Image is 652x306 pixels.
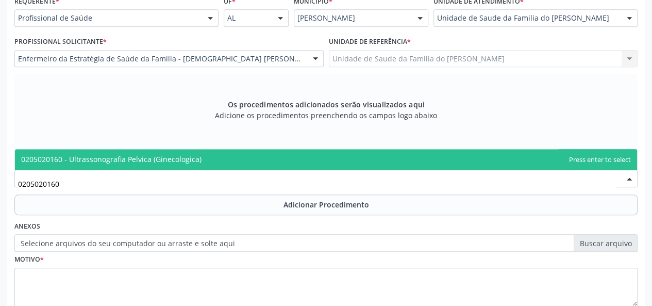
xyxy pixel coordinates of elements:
[329,34,411,50] label: Unidade de referência
[21,154,202,164] span: 0205020160 - Ultrassonografia Pelvica (Ginecologica)
[18,54,303,64] span: Enfermeiro da Estratégia de Saúde da Família - [DEMOGRAPHIC_DATA] [PERSON_NAME]
[297,13,407,23] span: [PERSON_NAME]
[227,99,424,110] span: Os procedimentos adicionados serão visualizados aqui
[215,110,437,121] span: Adicione os procedimentos preenchendo os campos logo abaixo
[437,13,616,23] span: Unidade de Saude da Familia do [PERSON_NAME]
[14,252,44,268] label: Motivo
[14,219,40,235] label: Anexos
[283,199,369,210] span: Adicionar Procedimento
[18,173,616,194] input: Buscar por procedimento
[14,195,638,215] button: Adicionar Procedimento
[227,13,267,23] span: AL
[14,34,107,50] label: Profissional Solicitante
[18,13,197,23] span: Profissional de Saúde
